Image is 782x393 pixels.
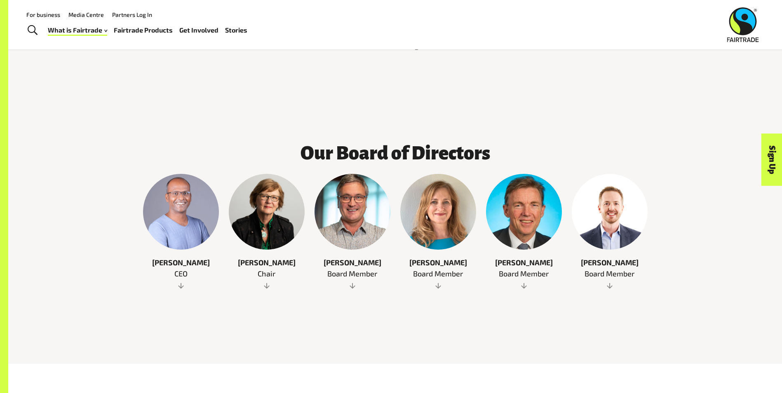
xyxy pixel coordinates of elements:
span: [PERSON_NAME] [143,257,219,268]
h3: Our Board of Directors [229,143,562,164]
a: [PERSON_NAME] Chair [229,174,305,290]
a: Get Involved [179,24,218,36]
a: [PERSON_NAME] CEO [143,174,219,290]
span: Chair [229,268,305,279]
span: [PERSON_NAME] [572,257,648,268]
span: [PERSON_NAME] [229,257,305,268]
span: [PERSON_NAME] [486,257,562,268]
a: Media Centre [68,11,104,18]
span: [PERSON_NAME] [400,257,476,268]
a: [PERSON_NAME] Board Member [572,174,648,290]
a: [PERSON_NAME] Board Member [486,174,562,290]
a: Fairtrade Products [114,24,173,36]
span: CEO [143,268,219,279]
a: Toggle Search [22,20,42,41]
span: Board Member [486,268,562,279]
span: Board Member [400,268,476,279]
span: Board Member [315,268,390,279]
span: Board Member [572,268,648,279]
img: Fairtrade Australia New Zealand logo [727,7,759,42]
a: [PERSON_NAME] Board Member [315,174,390,290]
a: What is Fairtrade [48,24,107,36]
a: Partners Log In [112,11,152,18]
a: For business [26,11,60,18]
a: [PERSON_NAME] Board Member [400,174,476,290]
span: [PERSON_NAME] [315,257,390,268]
a: Stories [225,24,247,36]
